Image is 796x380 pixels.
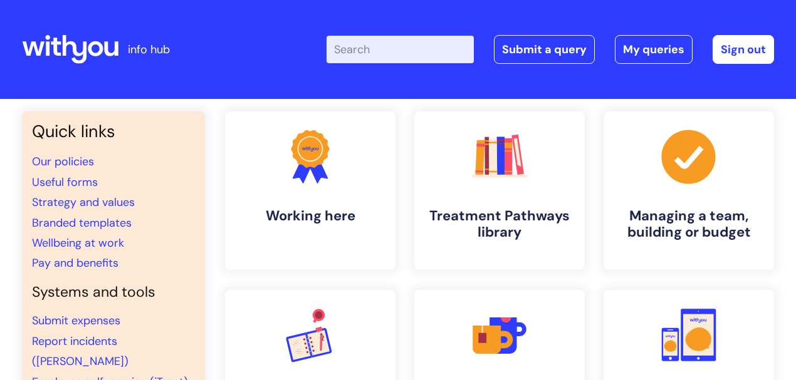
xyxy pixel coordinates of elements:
a: Treatment Pathways library [414,111,585,270]
a: Sign out [713,35,774,64]
a: Working here [225,111,395,270]
div: | - [327,35,774,64]
a: Submit expenses [32,313,120,328]
a: Wellbeing at work [32,235,124,250]
p: info hub [128,39,170,59]
a: Managing a team, building or budget [604,111,774,270]
h4: Managing a team, building or budget [614,208,764,241]
input: Search [327,36,474,63]
a: Branded templates [32,215,132,230]
a: Submit a query [494,35,595,64]
h4: Treatment Pathways library [424,208,575,241]
a: Report incidents ([PERSON_NAME]) [32,334,128,369]
a: Our policies [32,154,94,169]
h4: Systems and tools [32,284,195,301]
a: Strategy and values [32,195,135,210]
h3: Quick links [32,121,195,141]
a: Pay and benefits [32,255,118,270]
a: Useful forms [32,175,98,190]
h4: Working here [235,208,385,224]
a: My queries [615,35,693,64]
